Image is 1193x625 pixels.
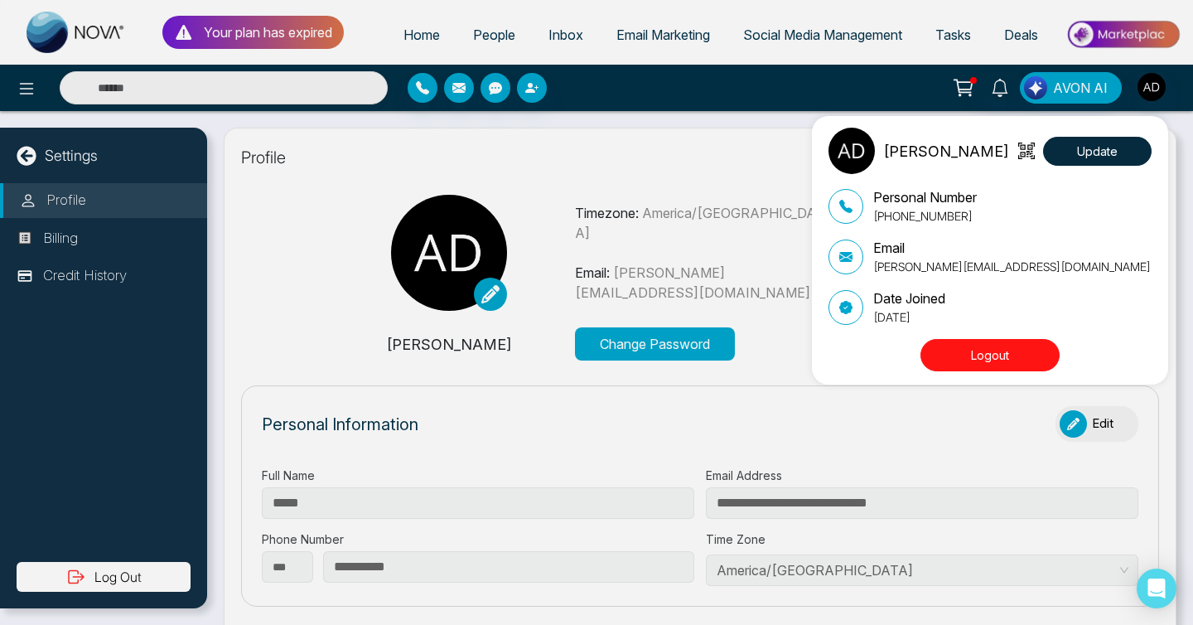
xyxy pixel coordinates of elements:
p: [DATE] [873,308,945,326]
p: [PERSON_NAME][EMAIL_ADDRESS][DOMAIN_NAME] [873,258,1151,275]
p: Date Joined [873,288,945,308]
div: Open Intercom Messenger [1137,569,1176,608]
p: Personal Number [873,187,977,207]
p: [PHONE_NUMBER] [873,207,977,225]
button: Update [1043,137,1152,166]
button: Logout [920,339,1060,371]
p: Email [873,238,1151,258]
p: [PERSON_NAME] [883,140,1009,162]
